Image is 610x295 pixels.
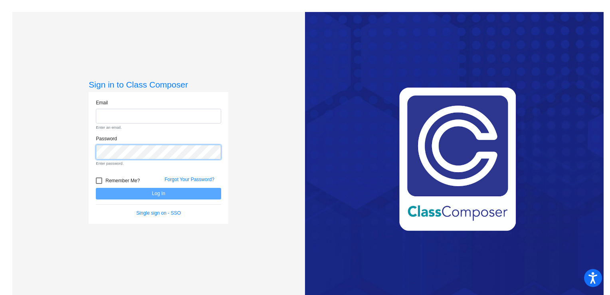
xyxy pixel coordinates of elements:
[105,176,140,185] span: Remember Me?
[89,80,228,90] h3: Sign in to Class Composer
[96,99,108,106] label: Email
[164,177,214,182] a: Forgot Your Password?
[96,188,221,199] button: Log In
[96,135,117,142] label: Password
[96,161,221,166] small: Enter password.
[96,125,221,130] small: Enter an email.
[137,210,181,216] a: Single sign on - SSO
